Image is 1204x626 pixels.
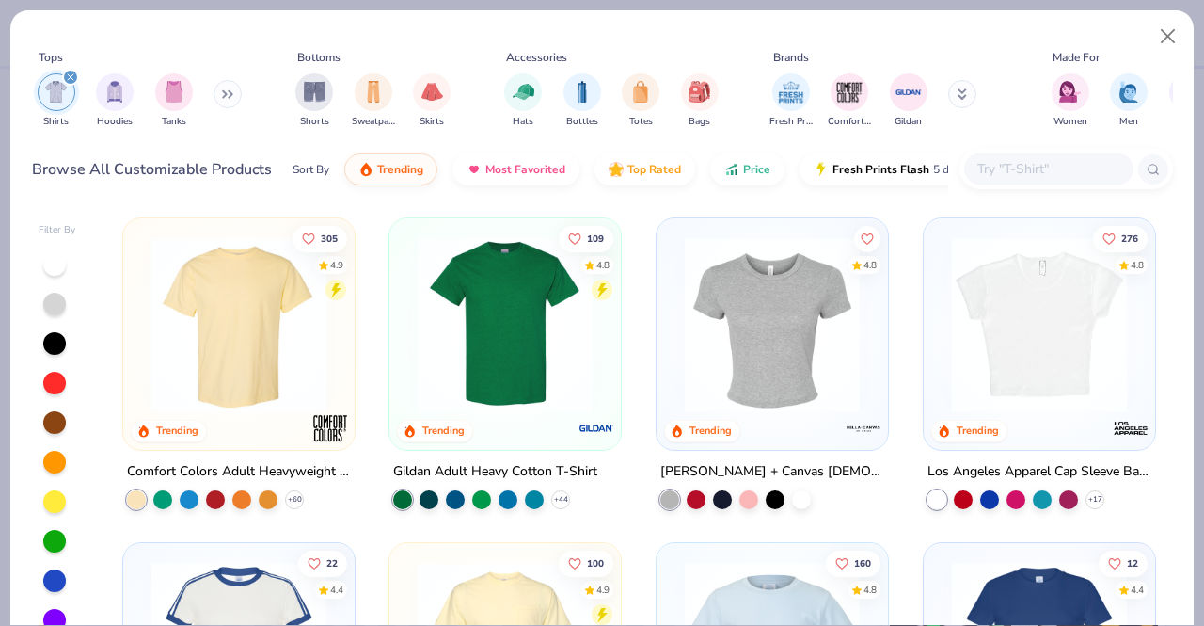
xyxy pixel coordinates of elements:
[352,73,395,129] button: filter button
[504,73,542,129] div: filter for Hats
[773,49,809,66] div: Brands
[1053,49,1100,66] div: Made For
[295,73,333,129] button: filter button
[895,115,922,129] span: Gildan
[1110,73,1148,129] button: filter button
[689,115,710,129] span: Bags
[326,558,338,568] span: 22
[298,550,347,576] button: Like
[594,153,695,185] button: Top Rated
[828,73,871,129] button: filter button
[1127,558,1138,568] span: 12
[588,233,605,243] span: 109
[413,73,451,129] div: filter for Skirts
[675,237,869,412] img: aa15adeb-cc10-480b-b531-6e6e449d5067
[681,73,719,129] div: filter for Bags
[710,153,784,185] button: Price
[38,73,75,129] div: filter for Shirts
[155,73,193,129] div: filter for Tanks
[352,73,395,129] div: filter for Sweatpants
[358,162,373,177] img: trending.gif
[588,558,605,568] span: 100
[1099,550,1148,576] button: Like
[560,550,614,576] button: Like
[1112,409,1149,447] img: Los Angeles Apparel logo
[1053,115,1087,129] span: Women
[769,73,813,129] div: filter for Fresh Prints
[609,162,624,177] img: TopRated.gif
[630,81,651,103] img: Totes Image
[344,153,437,185] button: Trending
[845,409,882,447] img: Bella + Canvas logo
[377,162,423,177] span: Trending
[32,158,272,181] div: Browse All Customizable Products
[467,162,482,177] img: most_fav.gif
[485,162,565,177] span: Most Favorited
[943,237,1136,412] img: b0603986-75a5-419a-97bc-283c66fe3a23
[854,225,880,251] button: Like
[1093,225,1148,251] button: Like
[295,73,333,129] div: filter for Shorts
[1131,583,1144,597] div: 4.4
[835,78,863,106] img: Comfort Colors Image
[408,237,602,412] img: db319196-8705-402d-8b46-62aaa07ed94f
[452,153,579,185] button: Most Favorited
[39,49,63,66] div: Tops
[330,583,343,597] div: 4.4
[1059,81,1081,103] img: Women Image
[563,73,601,129] div: filter for Bottles
[863,258,877,272] div: 4.8
[421,81,443,103] img: Skirts Image
[142,237,336,412] img: 029b8af0-80e6-406f-9fdc-fdf898547912
[413,73,451,129] button: filter button
[1052,73,1089,129] div: filter for Women
[420,115,444,129] span: Skirts
[39,223,76,237] div: Filter By
[681,73,719,129] button: filter button
[96,73,134,129] div: filter for Hoodies
[1119,115,1138,129] span: Men
[155,73,193,129] button: filter button
[895,78,923,106] img: Gildan Image
[162,115,186,129] span: Tanks
[863,583,877,597] div: 4.8
[96,73,134,129] button: filter button
[597,258,610,272] div: 4.8
[287,494,301,506] span: + 60
[578,409,615,447] img: Gildan logo
[363,81,384,103] img: Sweatpants Image
[769,115,813,129] span: Fresh Prints
[1118,81,1139,103] img: Men Image
[330,258,343,272] div: 4.9
[566,115,598,129] span: Bottles
[828,73,871,129] div: filter for Comfort Colors
[513,115,533,129] span: Hats
[563,73,601,129] button: filter button
[622,73,659,129] button: filter button
[104,81,125,103] img: Hoodies Image
[45,81,67,103] img: Shirts Image
[310,409,348,447] img: Comfort Colors logo
[1052,73,1089,129] button: filter button
[927,460,1151,484] div: Los Angeles Apparel Cap Sleeve Baby Rib Crop Top
[97,115,133,129] span: Hoodies
[1150,19,1186,55] button: Close
[832,162,929,177] span: Fresh Prints Flash
[560,225,614,251] button: Like
[629,115,653,129] span: Totes
[293,161,329,178] div: Sort By
[293,225,347,251] button: Like
[890,73,927,129] div: filter for Gildan
[890,73,927,129] button: filter button
[393,460,597,484] div: Gildan Adult Heavy Cotton T-Shirt
[297,49,341,66] div: Bottoms
[743,162,770,177] span: Price
[814,162,829,177] img: flash.gif
[164,81,184,103] img: Tanks Image
[572,81,593,103] img: Bottles Image
[506,49,567,66] div: Accessories
[769,73,813,129] button: filter button
[777,78,805,106] img: Fresh Prints Image
[800,153,1017,185] button: Fresh Prints Flash5 day delivery
[854,558,871,568] span: 160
